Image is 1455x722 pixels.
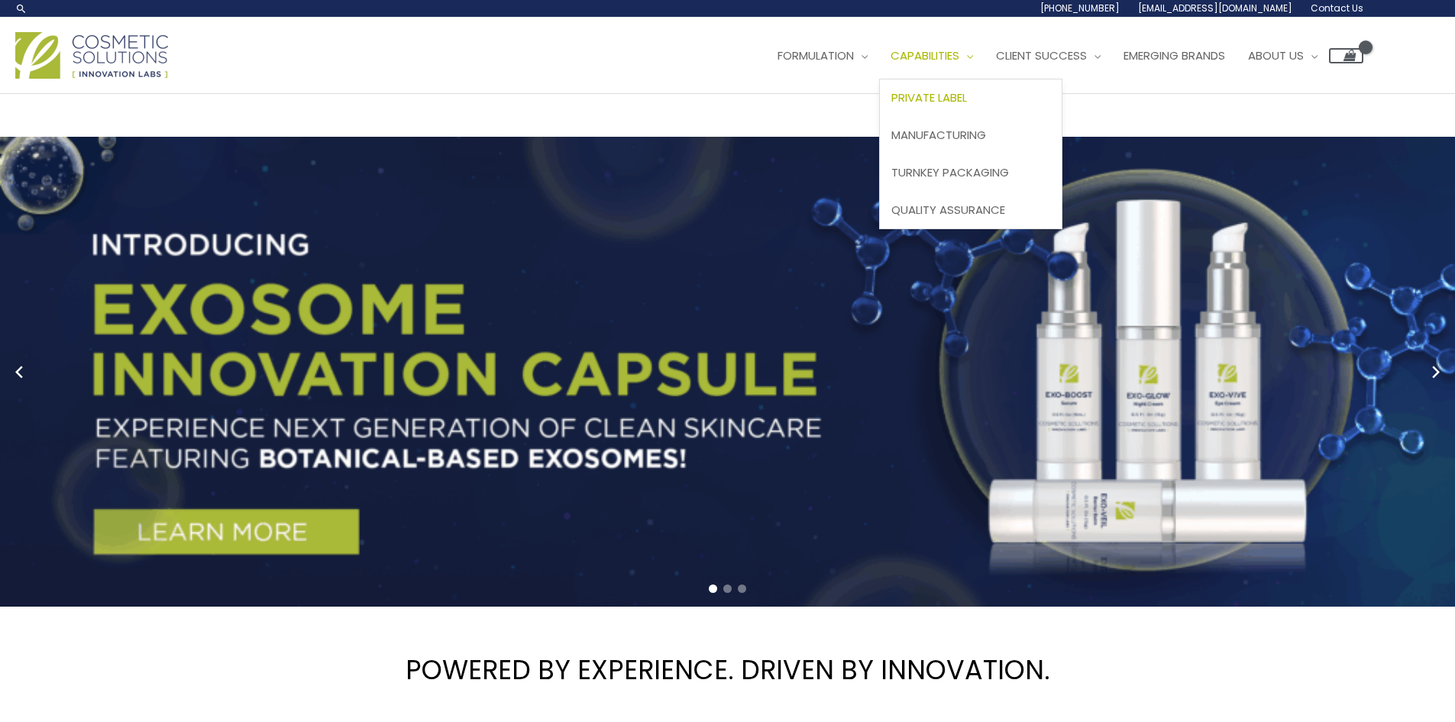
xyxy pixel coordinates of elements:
span: Go to slide 2 [723,584,732,593]
button: Previous slide [8,361,31,384]
span: Private Label [891,89,967,105]
span: Manufacturing [891,127,986,143]
a: Private Label [880,79,1062,117]
a: Quality Assurance [880,191,1062,228]
span: Formulation [778,47,854,63]
a: Client Success [985,33,1112,79]
span: About Us [1248,47,1304,63]
span: Client Success [996,47,1087,63]
span: [PHONE_NUMBER] [1040,2,1120,15]
span: Emerging Brands [1124,47,1225,63]
button: Next slide [1424,361,1447,384]
a: Emerging Brands [1112,33,1237,79]
a: Formulation [766,33,879,79]
span: Quality Assurance [891,202,1005,218]
a: Manufacturing [880,117,1062,154]
img: Cosmetic Solutions Logo [15,32,168,79]
nav: Site Navigation [755,33,1363,79]
span: Go to slide 3 [738,584,746,593]
span: Capabilities [891,47,959,63]
a: Turnkey Packaging [880,154,1062,191]
span: Turnkey Packaging [891,164,1009,180]
a: Search icon link [15,2,27,15]
span: Contact Us [1311,2,1363,15]
span: [EMAIL_ADDRESS][DOMAIN_NAME] [1138,2,1292,15]
span: Go to slide 1 [709,584,717,593]
a: View Shopping Cart, empty [1329,48,1363,63]
a: Capabilities [879,33,985,79]
a: About Us [1237,33,1329,79]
